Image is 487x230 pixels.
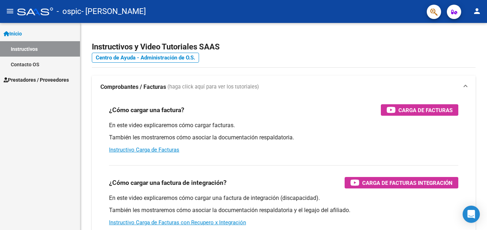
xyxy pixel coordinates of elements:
[473,7,481,15] mat-icon: person
[398,106,453,115] span: Carga de Facturas
[109,206,458,214] p: También les mostraremos cómo asociar la documentación respaldatoria y el legajo del afiliado.
[57,4,81,19] span: - ospic
[81,4,146,19] span: - [PERSON_NAME]
[109,105,184,115] h3: ¿Cómo cargar una factura?
[167,83,259,91] span: (haga click aquí para ver los tutoriales)
[463,206,480,223] div: Open Intercom Messenger
[362,178,453,187] span: Carga de Facturas Integración
[92,76,476,99] mat-expansion-panel-header: Comprobantes / Facturas (haga click aquí para ver los tutoriales)
[109,178,227,188] h3: ¿Cómo cargar una factura de integración?
[100,83,166,91] strong: Comprobantes / Facturas
[109,219,246,226] a: Instructivo Carga de Facturas con Recupero x Integración
[109,121,458,129] p: En este video explicaremos cómo cargar facturas.
[92,40,476,54] h2: Instructivos y Video Tutoriales SAAS
[4,76,69,84] span: Prestadores / Proveedores
[4,30,22,38] span: Inicio
[6,7,14,15] mat-icon: menu
[92,53,199,63] a: Centro de Ayuda - Administración de O.S.
[109,194,458,202] p: En este video explicaremos cómo cargar una factura de integración (discapacidad).
[381,104,458,116] button: Carga de Facturas
[109,147,179,153] a: Instructivo Carga de Facturas
[345,177,458,188] button: Carga de Facturas Integración
[109,134,458,142] p: También les mostraremos cómo asociar la documentación respaldatoria.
